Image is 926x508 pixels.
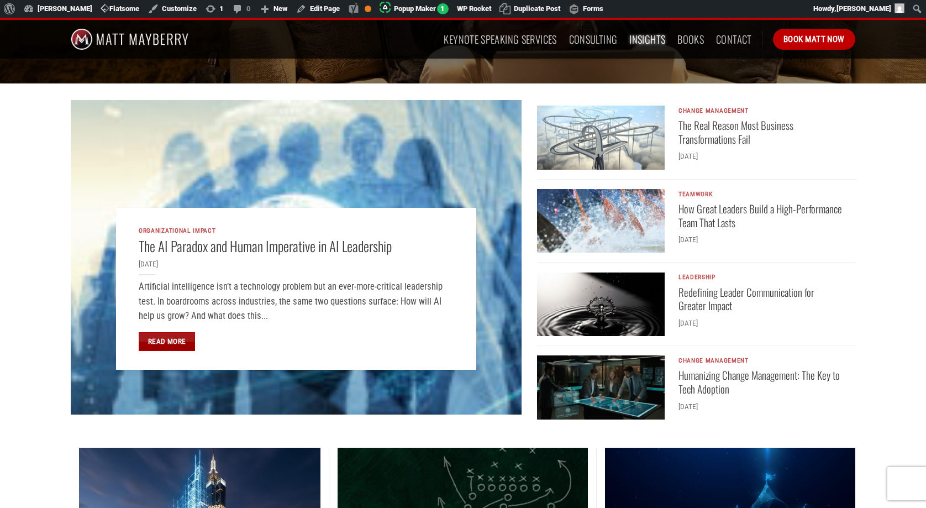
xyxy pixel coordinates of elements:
[139,227,454,235] p: Organizational Impact
[783,33,845,46] span: Book Matt Now
[716,29,752,49] a: Contact
[678,150,843,162] div: [DATE]
[139,332,195,351] a: Read More
[677,29,704,49] a: Books
[678,317,843,329] div: [DATE]
[71,100,522,415] img: ai leadership
[629,29,665,49] a: Insights
[537,189,665,253] img: build high-performance team
[678,286,843,313] a: Redefining Leader Communication for Greater Impact
[678,191,843,198] p: Teamwork
[365,6,371,12] div: OK
[139,280,454,324] p: Artificial intelligence isn’t a technology problem but an ever-more-critical leadership test. In ...
[678,107,843,115] p: Change Management
[569,29,618,49] a: Consulting
[836,4,891,13] span: [PERSON_NAME]
[678,274,843,281] p: Leadership
[678,357,843,365] p: Change Management
[678,234,843,245] div: [DATE]
[444,29,556,49] a: Keynote Speaking Services
[678,369,843,396] a: Humanizing Change Management: The Key to Tech Adoption
[139,258,454,270] div: [DATE]
[537,106,665,170] img: business transformations
[139,237,392,255] a: The AI Paradox and Human Imperative in AI Leadership
[678,119,843,146] a: The Real Reason Most Business Transformations Fail
[437,3,449,14] span: 1
[537,273,665,337] img: leader communication
[537,355,665,420] img: tech adoption
[71,20,188,59] img: Matt Mayberry
[678,202,843,230] a: How Great Leaders Build a High-Performance Team That Lasts
[678,401,843,412] div: [DATE]
[773,29,855,50] a: Book Matt Now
